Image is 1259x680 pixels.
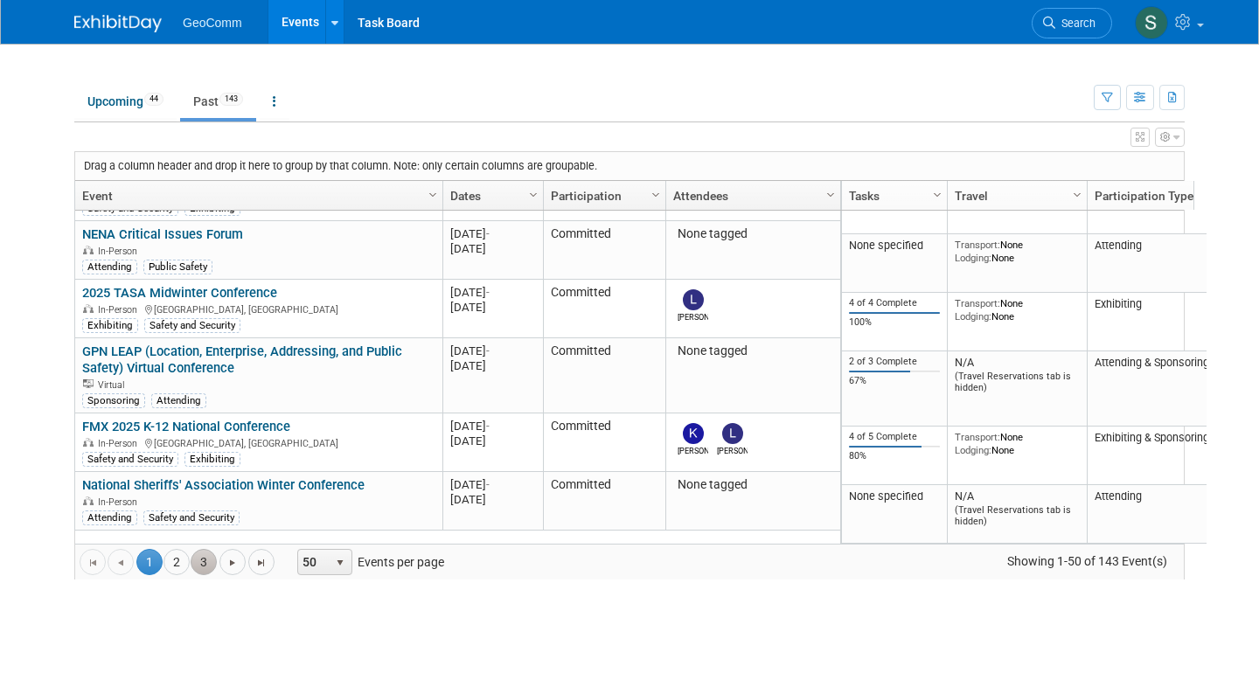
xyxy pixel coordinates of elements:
span: Go to the last page [254,556,268,570]
a: Participation [551,181,654,211]
a: Event [82,181,431,211]
div: 100% [849,316,941,329]
a: 3 [191,549,217,575]
div: None None [955,431,1081,456]
div: [DATE] [450,226,535,241]
div: None specified [849,489,941,503]
div: Kevin O'Connell [678,444,708,457]
td: Attending [1087,485,1218,544]
div: None None [955,239,1081,264]
div: (Travel Reservations tab is hidden) [955,504,1081,528]
div: 4 of 4 Complete [849,297,941,309]
div: [DATE] [450,492,535,507]
div: 80% [849,450,941,462]
img: Lara Crutcher [722,423,743,444]
a: Go to the previous page [108,549,134,575]
a: Attendees [673,181,829,211]
img: In-Person Event [83,246,94,254]
a: Tasks [849,181,936,211]
div: Drag a column header and drop it here to group by that column. Note: only certain columns are gro... [75,152,1184,180]
span: Go to the previous page [114,556,128,570]
img: Virtual Event [83,379,94,388]
div: [DATE] [450,300,535,315]
div: [DATE] [450,434,535,448]
span: Lodging: [955,310,991,323]
span: - [486,478,490,491]
img: Larry Warner [683,289,704,310]
span: Go to the first page [86,556,100,570]
span: - [486,286,490,299]
img: Kevin O'Connell [683,423,704,444]
a: FMX 2025 K-12 National Conference [82,419,290,434]
div: [GEOGRAPHIC_DATA], [GEOGRAPHIC_DATA] [82,435,435,450]
span: 143 [219,93,243,106]
span: 44 [144,93,163,106]
a: Column Settings [929,181,948,207]
div: (Travel Reservations tab is hidden) [955,371,1081,394]
a: Column Settings [647,181,666,207]
div: Attending [151,393,206,407]
span: 50 [298,550,328,574]
span: Column Settings [426,188,440,202]
a: Go to the first page [80,549,106,575]
div: Safety and Security [143,510,240,524]
span: Column Settings [649,188,663,202]
a: Column Settings [822,181,841,207]
span: GeoComm [183,16,242,30]
span: Lodging: [955,252,991,264]
a: GPN LEAP (Location, Enterprise, Addressing, and Public Safety) Virtual Conference [82,343,402,376]
div: 2 of 3 Complete [849,356,941,368]
a: 2 [163,549,190,575]
td: Committed [543,280,665,338]
a: Travel [955,181,1075,211]
td: Committed [543,413,665,472]
span: In-Person [98,246,143,257]
a: Past143 [180,85,256,118]
div: N/A [955,489,1081,527]
div: Exhibiting [82,318,138,332]
div: Exhibiting [184,452,240,466]
td: Exhibiting & Sponsoring [1087,427,1218,485]
a: Dates [450,181,532,211]
span: Transport: [955,297,1000,309]
span: Lodging: [955,444,991,456]
img: In-Person Event [83,438,94,447]
a: 2025 TASA Midwinter Conference [82,285,277,301]
div: [DATE] [450,343,535,358]
div: [DATE] [450,419,535,434]
a: NENA Critical Issues Forum [82,226,243,242]
div: None None [955,297,1081,323]
td: Committed [543,338,665,413]
span: Column Settings [526,188,540,202]
span: Go to the next page [226,556,240,570]
span: Column Settings [930,188,944,202]
span: Column Settings [824,188,838,202]
span: - [486,420,490,433]
div: None specified [849,239,941,253]
span: Column Settings [1070,188,1084,202]
a: Search [1032,8,1112,38]
div: Larry Warner [678,310,708,323]
a: National Sheriffs' Association Winter Conference [82,477,365,493]
img: In-Person Event [83,496,94,505]
img: In-Person Event [83,304,94,313]
span: Transport: [955,431,1000,443]
span: Showing 1-50 of 143 Event(s) [991,549,1184,573]
div: None tagged [673,477,832,493]
div: Attending [82,510,137,524]
td: Attending [1087,234,1218,293]
span: In-Person [98,438,143,449]
div: [DATE] [450,358,535,373]
span: 1 [136,549,163,575]
div: Lara Crutcher [717,444,748,457]
span: Virtual [98,379,129,391]
img: ExhibitDay [74,15,162,32]
a: Column Settings [1068,181,1088,207]
td: Exhibiting [1087,293,1218,351]
td: Committed [543,472,665,531]
div: None tagged [673,226,832,242]
img: Stacen Gross [1135,6,1168,39]
div: N/A [955,356,1081,393]
span: Events per page [275,549,462,575]
span: In-Person [98,304,143,316]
